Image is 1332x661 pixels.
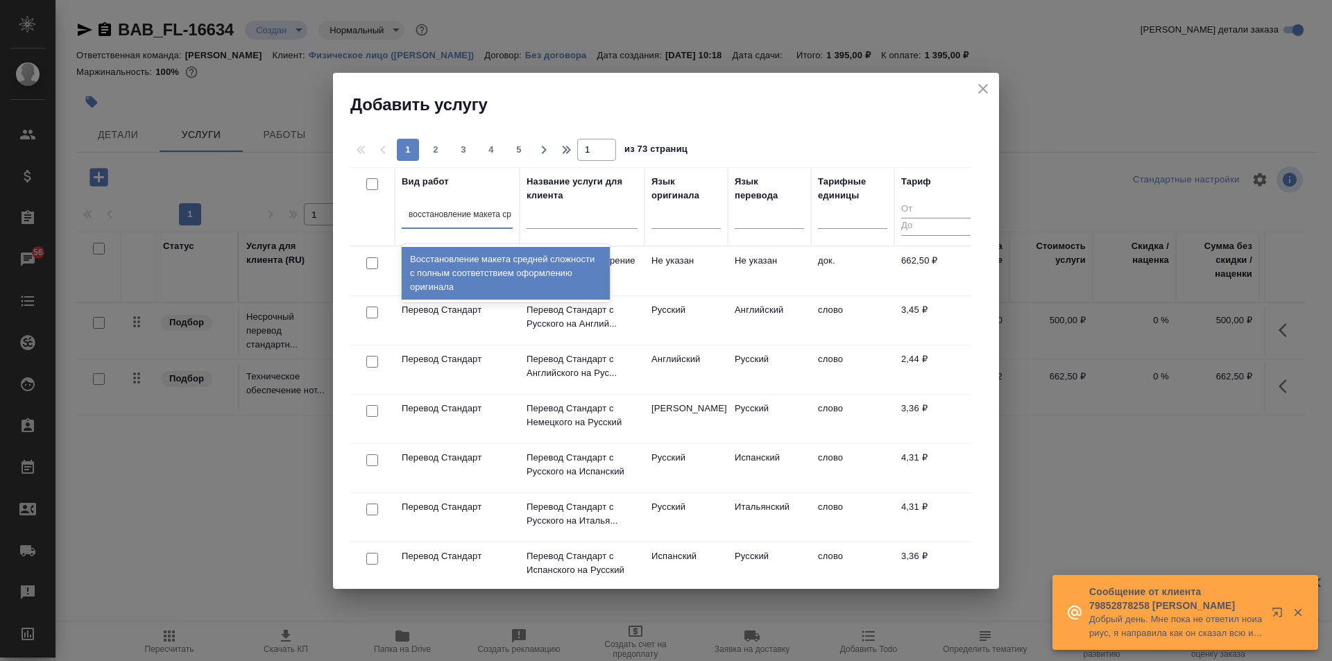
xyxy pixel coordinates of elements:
[402,247,610,300] div: Восстановление макета средней сложности с полным соответствием оформлению оригинала
[402,303,513,317] p: Перевод Стандарт
[402,500,513,514] p: Перевод Стандарт
[728,444,811,492] td: Испанский
[651,175,721,203] div: Язык оригинала
[402,402,513,415] p: Перевод Стандарт
[402,175,449,189] div: Вид работ
[527,352,638,380] p: Перевод Стандарт с Английского на Рус...
[644,542,728,591] td: Испанский
[811,542,894,591] td: слово
[452,139,475,161] button: 3
[818,175,887,203] div: Тарифные единицы
[728,296,811,345] td: Английский
[425,139,447,161] button: 2
[728,345,811,394] td: Русский
[480,139,502,161] button: 4
[527,549,638,577] p: Перевод Стандарт с Испанского на Русский
[644,493,728,542] td: Русский
[527,303,638,331] p: Перевод Стандарт с Русского на Англий...
[425,143,447,157] span: 2
[894,542,977,591] td: 3,36 ₽
[1263,599,1297,632] button: Открыть в новой вкладке
[901,218,971,235] input: До
[508,139,530,161] button: 5
[527,500,638,528] p: Перевод Стандарт с Русского на Италья...
[894,444,977,492] td: 4,31 ₽
[728,395,811,443] td: Русский
[1283,606,1312,619] button: Закрыть
[894,493,977,542] td: 4,31 ₽
[811,493,894,542] td: слово
[894,395,977,443] td: 3,36 ₽
[402,549,513,563] p: Перевод Стандарт
[527,175,638,203] div: Название услуги для клиента
[350,94,999,116] h2: Добавить услугу
[644,296,728,345] td: Русский
[452,143,475,157] span: 3
[508,143,530,157] span: 5
[811,345,894,394] td: слово
[644,247,728,295] td: Не указан
[644,444,728,492] td: Русский
[1089,612,1263,640] p: Добрый день. Мне пока не ответил ноиариус, я направила как он сказал всю информацию. Как только запи
[728,493,811,542] td: Итальянский
[901,175,931,189] div: Тариф
[728,247,811,295] td: Не указан
[480,143,502,157] span: 4
[894,296,977,345] td: 3,45 ₽
[644,345,728,394] td: Английский
[402,352,513,366] p: Перевод Стандарт
[527,451,638,479] p: Перевод Стандарт с Русского на Испанский
[527,402,638,429] p: Перевод Стандарт с Немецкого на Русский
[735,175,804,203] div: Язык перевода
[901,201,971,218] input: От
[644,395,728,443] td: [PERSON_NAME]
[811,247,894,295] td: док.
[624,141,688,161] span: из 73 страниц
[402,451,513,465] p: Перевод Стандарт
[894,247,977,295] td: 662,50 ₽
[728,542,811,591] td: Русский
[811,296,894,345] td: слово
[811,444,894,492] td: слово
[1089,585,1263,612] p: Сообщение от клиента 79852878258 [PERSON_NAME]
[811,395,894,443] td: слово
[973,78,993,99] button: close
[894,345,977,394] td: 2,44 ₽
